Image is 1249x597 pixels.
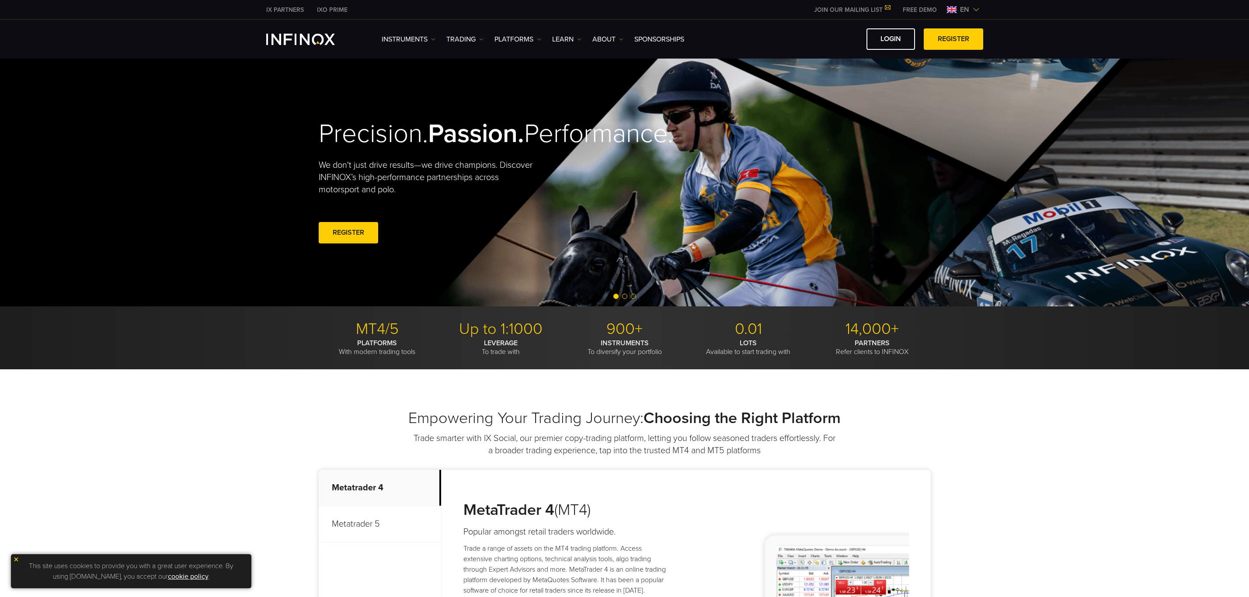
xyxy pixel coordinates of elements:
p: This site uses cookies to provide you with a great user experience. By using [DOMAIN_NAME], you a... [15,559,247,584]
p: 900+ [566,319,683,339]
p: Trade a range of assets on the MT4 trading platform. Access extensive charting options, technical... [463,543,672,596]
h2: Precision. Performance. [319,118,594,150]
p: To diversify your portfolio [566,339,683,356]
p: 14,000+ [814,319,931,339]
strong: Choosing the Right Platform [644,409,841,427]
a: Instruments [382,34,435,45]
a: INFINOX [260,5,310,14]
p: Refer clients to INFINOX [814,339,931,356]
span: en [957,4,973,15]
p: MT4/5 [319,319,436,339]
a: SPONSORSHIPS [634,34,684,45]
p: Up to 1:1000 [442,319,560,339]
p: To trade with [442,339,560,356]
span: Go to slide 1 [613,294,619,299]
strong: PARTNERS [855,339,890,347]
p: We don't just drive results—we drive champions. Discover INFINOX’s high-performance partnerships ... [319,159,539,196]
strong: PLATFORMS [357,339,397,347]
span: Go to slide 3 [631,294,636,299]
strong: INSTRUMENTS [601,339,649,347]
p: Available to start trading with [690,339,807,356]
p: With modern trading tools [319,339,436,356]
span: Go to slide 2 [622,294,627,299]
a: INFINOX [310,5,354,14]
a: INFINOX MENU [896,5,943,14]
h4: Popular amongst retail traders worldwide. [463,526,672,538]
img: yellow close icon [13,556,19,562]
h2: Empowering Your Trading Journey: [319,409,931,428]
a: ABOUT [592,34,623,45]
strong: LEVERAGE [484,339,518,347]
a: INFINOX Logo [266,34,355,45]
a: PLATFORMS [494,34,541,45]
strong: MetaTrader 4 [463,500,554,519]
a: Learn [552,34,581,45]
strong: LOTS [740,339,757,347]
a: REGISTER [924,28,983,50]
a: TRADING [446,34,484,45]
p: Trade smarter with IX Social, our premier copy-trading platform, letting you follow seasoned trad... [413,432,837,457]
a: LOGIN [866,28,915,50]
a: REGISTER [319,222,378,243]
p: Metatrader 4 [319,470,441,506]
a: cookie policy [168,572,209,581]
h3: (MT4) [463,500,672,520]
strong: Passion. [428,118,524,149]
p: Metatrader 5 [319,506,441,542]
a: JOIN OUR MAILING LIST [807,6,896,14]
p: 0.01 [690,319,807,339]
